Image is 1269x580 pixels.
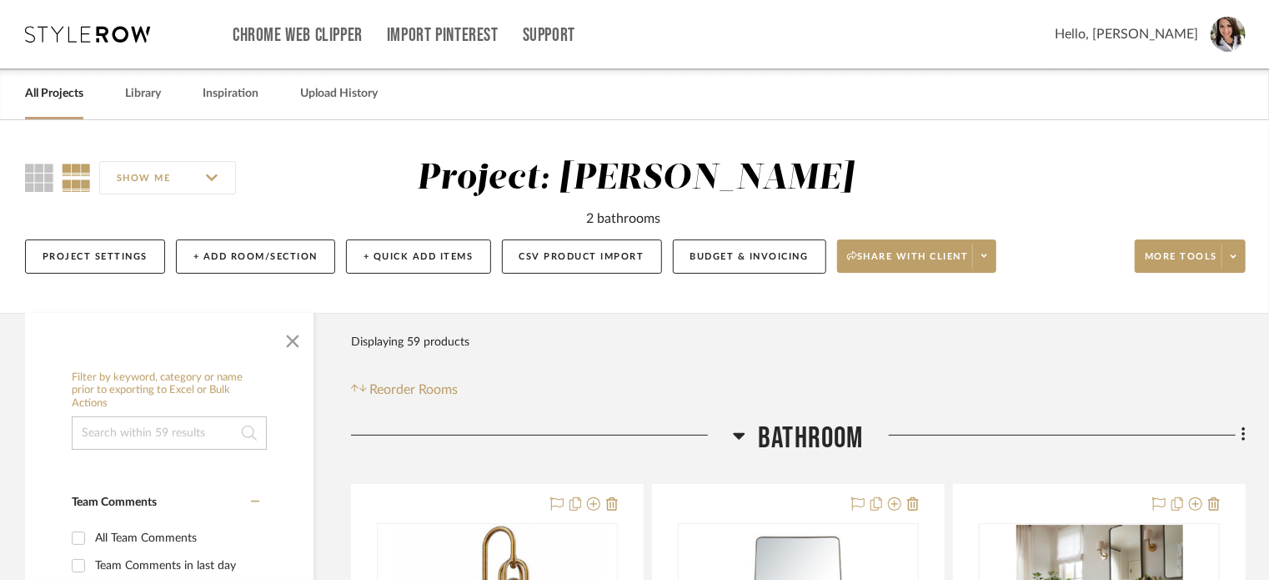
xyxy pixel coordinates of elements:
button: Reorder Rooms [351,380,459,400]
button: Budget & Invoicing [673,240,826,274]
button: Share with client [837,240,997,273]
span: Team Comments [72,497,157,508]
button: Close [276,321,309,355]
a: Inspiration [203,83,258,105]
a: All Projects [25,83,83,105]
button: More tools [1135,240,1246,273]
button: CSV Product Import [502,240,662,274]
span: Bathroom [758,421,864,456]
button: + Add Room/Section [176,240,335,274]
div: All Team Comments [95,525,255,552]
span: Hello, [PERSON_NAME] [1055,24,1198,44]
div: Project: [PERSON_NAME] [417,161,854,196]
div: Displaying 59 products [351,325,469,359]
input: Search within 59 results [72,416,267,450]
span: More tools [1145,250,1217,275]
a: Support [523,28,575,43]
button: Project Settings [25,240,165,274]
a: Upload History [300,83,378,105]
span: Reorder Rooms [370,380,459,400]
button: + Quick Add Items [346,240,491,274]
span: Share with client [847,250,969,275]
img: avatar [1211,17,1246,52]
h6: Filter by keyword, category or name prior to exporting to Excel or Bulk Actions [72,371,267,411]
a: Chrome Web Clipper [233,28,363,43]
div: Team Comments in last day [95,552,255,579]
a: Import Pinterest [387,28,499,43]
div: 2 bathrooms [587,209,661,229]
a: Library [125,83,161,105]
